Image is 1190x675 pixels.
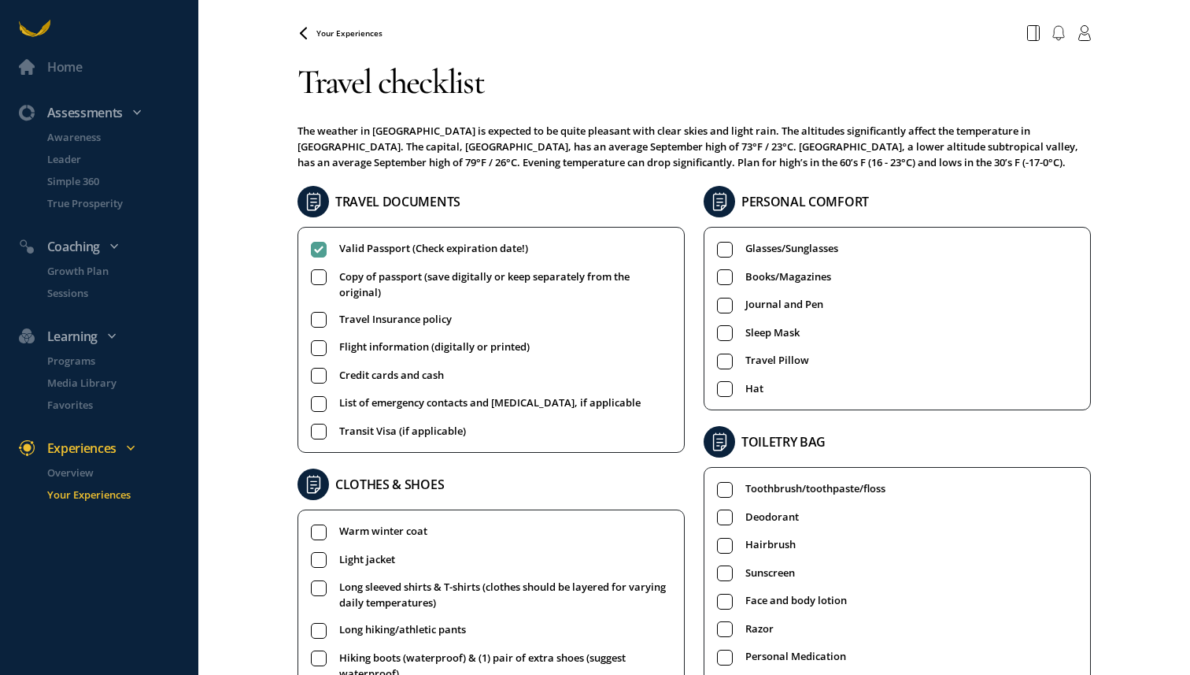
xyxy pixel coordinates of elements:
[339,395,641,412] span: List of emergency contacts and [MEDICAL_DATA], if applicable
[28,173,198,189] a: Simple 360
[741,432,826,452] h2: TOILETRY BAG
[339,367,444,384] span: Credit cards and cash
[339,269,671,300] span: Copy of passport (save digitally or keep separately from the original)
[745,325,800,342] span: Sleep Mask
[28,129,198,145] a: Awareness
[9,102,205,123] div: Assessments
[28,263,198,279] a: Growth Plan
[9,438,205,458] div: Experiences
[47,173,195,189] p: Simple 360
[297,47,1091,117] h1: Travel checklist
[339,240,528,258] span: Valid Passport (Check expiration date!)
[745,565,795,582] span: Sunscreen
[47,263,195,279] p: Growth Plan
[28,375,198,391] a: Media Library
[47,397,195,413] p: Favorites
[339,551,395,569] span: Light jacket
[47,151,195,167] p: Leader
[745,536,796,554] span: Hairbrush
[28,195,198,211] a: True Prosperity
[745,648,846,666] span: Personal Medication
[28,397,198,413] a: Favorites
[316,28,382,39] span: Your Experiences
[297,123,1091,170] div: The weather in [GEOGRAPHIC_DATA] is expected to be quite pleasant with clear skies and light rain...
[47,285,195,301] p: Sessions
[28,487,198,503] a: Your Experiences
[745,592,847,610] span: Face and body lotion
[745,621,774,638] span: Razor
[335,474,444,495] h2: CLOTHES & SHOES
[339,621,466,639] span: Long hiking/athletic pants
[47,195,195,211] p: True Prosperity
[339,339,530,356] span: Flight information (digitally or printed)
[47,375,195,391] p: Media Library
[339,579,671,610] span: Long sleeved shirts & T-shirts (clothes should be layered for varying daily temperatures)
[47,129,195,145] p: Awareness
[28,465,198,480] a: Overview
[339,311,452,328] span: Travel Insurance policy
[745,269,831,286] span: Books/Magazines
[47,57,83,77] div: Home
[745,509,799,526] span: Deodorant
[47,465,195,480] p: Overview
[339,423,466,440] span: Transit Visa (if applicable)
[47,487,195,503] p: Your Experiences
[47,353,195,369] p: Programs
[339,523,427,540] span: Warm winter coat
[28,353,198,369] a: Programs
[335,191,460,212] h2: TRAVEL DOCUMENTS
[9,236,205,257] div: Coaching
[745,480,885,498] span: Toothbrush/toothpaste/floss
[28,285,198,301] a: Sessions
[745,352,809,369] span: Travel Pillow
[745,380,763,398] span: Hat
[745,240,838,258] span: Glasses/Sunglasses
[9,326,205,347] div: Learning
[741,191,869,212] h2: PERSONAL COMFORT
[28,151,198,167] a: Leader
[745,296,823,313] span: Journal and Pen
